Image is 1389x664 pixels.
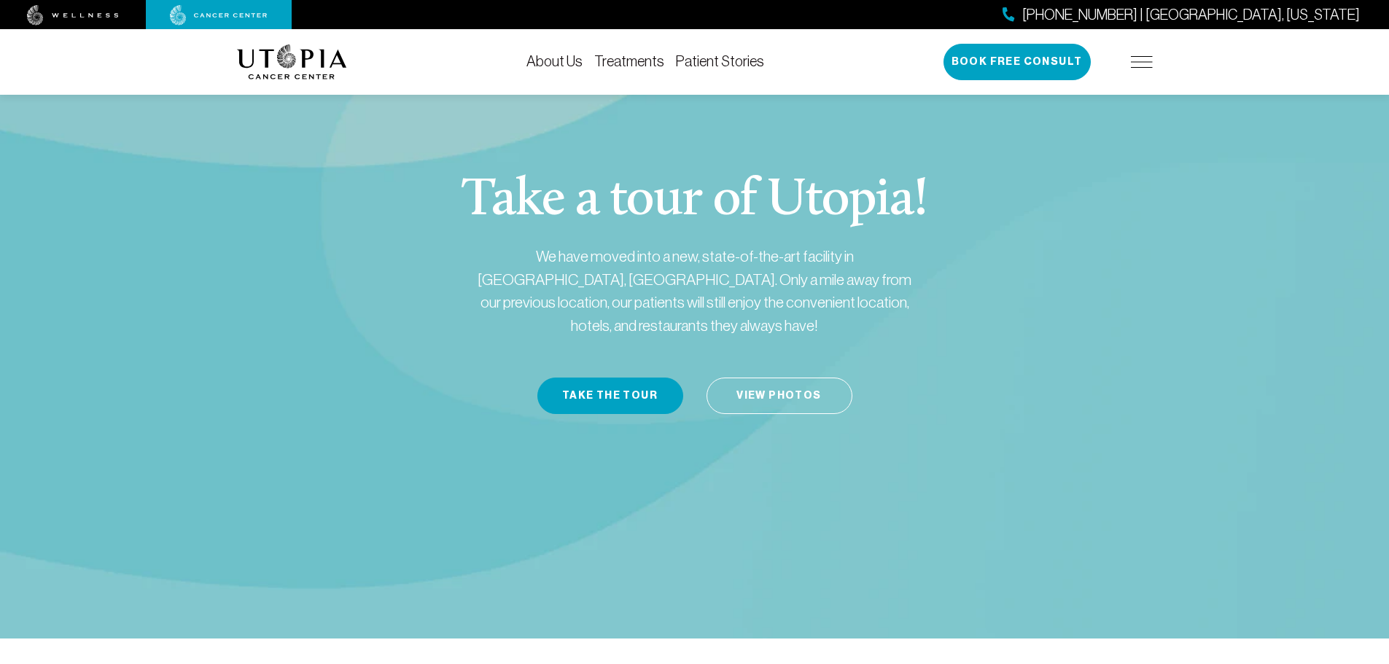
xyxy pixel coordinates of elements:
[707,378,852,414] a: View Photos
[537,378,683,414] button: Take the Tour
[1003,4,1360,26] a: [PHONE_NUMBER] | [GEOGRAPHIC_DATA], [US_STATE]
[943,44,1091,80] button: Book Free Consult
[27,5,119,26] img: wellness
[594,53,664,69] a: Treatments
[462,175,927,227] h1: Take a tour of Utopia!
[1022,4,1360,26] span: [PHONE_NUMBER] | [GEOGRAPHIC_DATA], [US_STATE]
[237,44,347,79] img: logo
[526,53,583,69] a: About Us
[1131,56,1153,68] img: icon-hamburger
[469,245,921,337] p: We have moved into a new, state-of-the-art facility in [GEOGRAPHIC_DATA], [GEOGRAPHIC_DATA]. Only...
[676,53,764,69] a: Patient Stories
[170,5,268,26] img: cancer center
